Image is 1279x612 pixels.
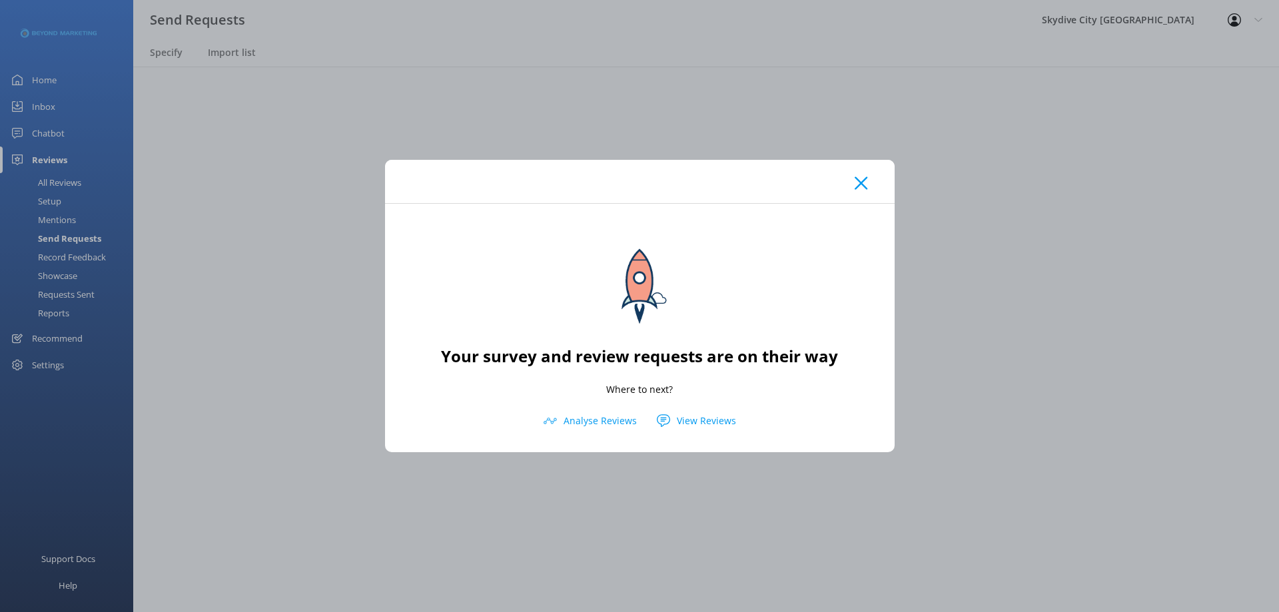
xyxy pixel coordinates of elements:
button: Analyse Reviews [534,411,647,431]
button: Close [855,176,867,190]
button: View Reviews [647,411,746,431]
h2: Your survey and review requests are on their way [441,344,838,369]
p: Where to next? [606,382,673,397]
img: sending... [580,224,699,344]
